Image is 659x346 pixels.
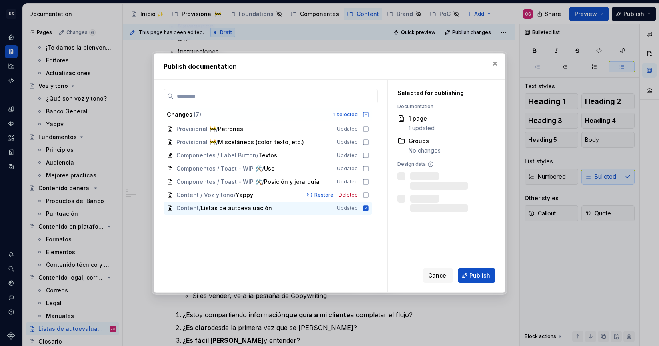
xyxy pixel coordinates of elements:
[176,138,216,146] span: Provisional 🚧
[262,178,264,186] span: /
[314,192,333,198] span: Restore
[218,125,243,133] span: Patrones
[264,165,280,173] span: Uso
[234,191,236,199] span: /
[201,204,272,212] span: Listas de autoevaluación
[167,111,329,119] div: Changes
[176,191,234,199] span: Content / Voz y tono
[256,151,258,159] span: /
[337,179,358,185] span: Updated
[337,126,358,132] span: Updated
[333,111,358,118] div: 1 selected
[264,178,320,186] span: Posición y jerarquía
[262,165,264,173] span: /
[469,272,490,280] span: Publish
[176,151,256,159] span: Componentes / Label Button
[337,205,358,211] span: Updated
[458,268,495,283] button: Publish
[216,138,218,146] span: /
[423,268,453,283] button: Cancel
[176,178,262,186] span: Componentes / Toast - WIP 🛠️
[304,191,337,199] button: Restore
[337,165,358,172] span: Updated
[236,191,253,199] span: Yappy
[337,152,358,159] span: Updated
[176,125,216,133] span: Provisional 🚧
[199,204,201,212] span: /
[397,89,491,97] div: Selected for publishing
[194,111,201,118] span: ( 7 )
[176,204,199,212] span: Content
[409,147,441,155] div: No changes
[339,192,358,198] span: Deleted
[216,125,218,133] span: /
[409,115,435,123] div: 1 page
[164,62,495,71] h2: Publish documentation
[258,151,277,159] span: Textos
[337,139,358,145] span: Updated
[409,124,435,132] div: 1 updated
[428,272,448,280] span: Cancel
[397,161,491,167] div: Design data
[397,103,491,110] div: Documentation
[218,138,304,146] span: Misceláneos (color, texto, etc.)
[409,137,441,145] div: Groups
[176,165,262,173] span: Componentes / Toast - WIP 🛠️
